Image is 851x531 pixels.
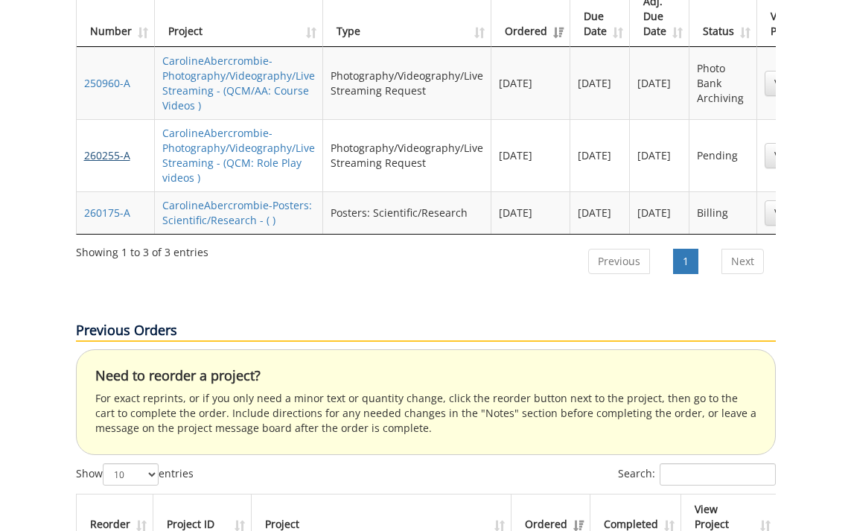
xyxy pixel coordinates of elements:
[84,148,130,162] a: 260255-A
[721,249,764,274] a: Next
[76,463,194,486] label: Show entries
[570,191,630,234] td: [DATE]
[630,191,689,234] td: [DATE]
[588,249,650,274] a: Previous
[76,239,208,260] div: Showing 1 to 3 of 3 entries
[630,47,689,119] td: [DATE]
[103,463,159,486] select: Showentries
[689,191,757,234] td: Billing
[491,191,570,234] td: [DATE]
[630,119,689,191] td: [DATE]
[673,249,698,274] a: 1
[689,119,757,191] td: Pending
[618,463,776,486] label: Search:
[491,47,570,119] td: [DATE]
[570,119,630,191] td: [DATE]
[765,200,844,226] a: View Project
[765,143,844,168] a: View Project
[84,76,130,90] a: 250960-A
[323,191,491,234] td: Posters: Scientific/Research
[689,47,757,119] td: Photo Bank Archiving
[491,119,570,191] td: [DATE]
[323,119,491,191] td: Photography/Videography/Live Streaming Request
[84,206,130,220] a: 260175-A
[162,54,315,112] a: CarolineAbercrombie-Photography/Videography/Live Streaming - (QCM/AA: Course Videos )
[570,47,630,119] td: [DATE]
[162,126,315,185] a: CarolineAbercrombie-Photography/Videography/Live Streaming - (QCM: Role Play videos )
[162,198,312,227] a: CarolineAbercrombie-Posters: Scientific/Research - ( )
[95,369,756,384] h4: Need to reorder a project?
[323,47,491,119] td: Photography/Videography/Live Streaming Request
[76,321,776,342] p: Previous Orders
[660,463,776,486] input: Search:
[765,71,844,96] a: View Project
[95,391,756,436] p: For exact reprints, or if you only need a minor text or quantity change, click the reorder button...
